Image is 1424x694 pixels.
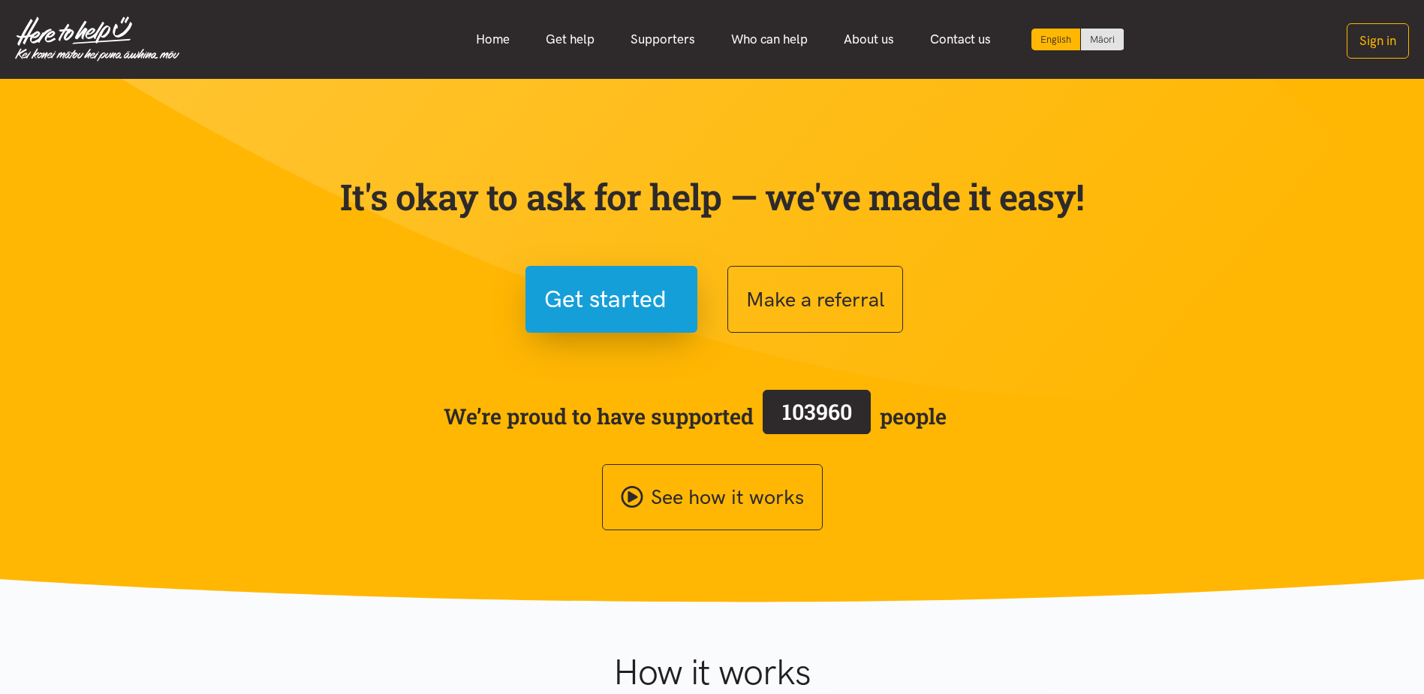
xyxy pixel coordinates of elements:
[467,650,957,694] h1: How it works
[444,387,947,445] span: We’re proud to have supported people
[754,387,880,445] a: 103960
[544,280,667,318] span: Get started
[782,397,852,426] span: 103960
[458,23,528,56] a: Home
[525,266,697,333] button: Get started
[1081,29,1124,50] a: Switch to Te Reo Māori
[15,17,179,62] img: Home
[912,23,1009,56] a: Contact us
[1347,23,1409,59] button: Sign in
[602,464,823,531] a: See how it works
[1031,29,1124,50] div: Language toggle
[826,23,912,56] a: About us
[1031,29,1081,50] div: Current language
[727,266,903,333] button: Make a referral
[528,23,613,56] a: Get help
[713,23,826,56] a: Who can help
[337,175,1088,219] p: It's okay to ask for help — we've made it easy!
[613,23,713,56] a: Supporters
